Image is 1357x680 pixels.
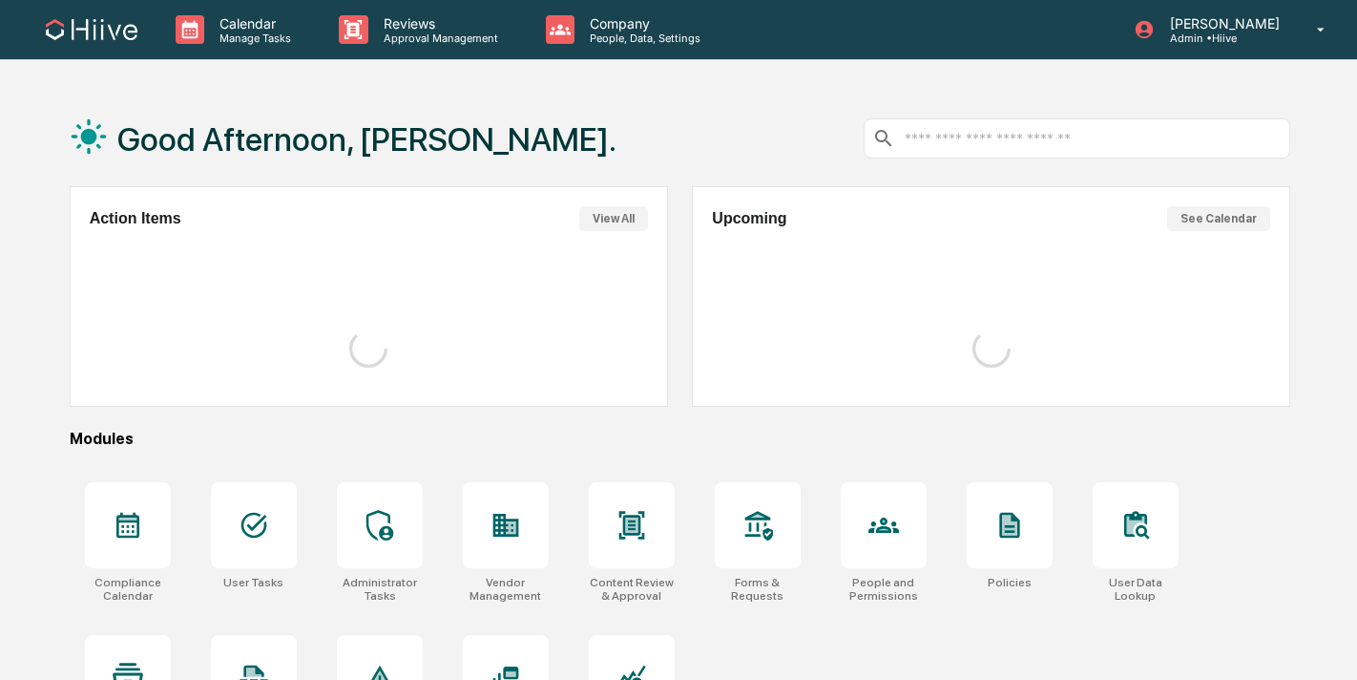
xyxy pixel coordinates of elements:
[90,210,181,227] h2: Action Items
[574,32,710,45] p: People, Data, Settings
[85,576,171,603] div: Compliance Calendar
[117,120,616,159] h1: Good Afternoon, [PERSON_NAME].
[841,576,927,603] div: People and Permissions
[589,576,675,603] div: Content Review & Approval
[1167,206,1270,231] button: See Calendar
[463,576,549,603] div: Vendor Management
[204,32,301,45] p: Manage Tasks
[1155,15,1289,32] p: [PERSON_NAME]
[1093,576,1179,603] div: User Data Lookup
[368,32,508,45] p: Approval Management
[715,576,801,603] div: Forms & Requests
[368,15,508,32] p: Reviews
[579,206,648,231] button: View All
[988,576,1032,589] div: Policies
[337,576,423,603] div: Administrator Tasks
[574,15,710,32] p: Company
[70,430,1291,448] div: Modules
[46,19,137,40] img: logo
[712,210,786,227] h2: Upcoming
[223,576,283,589] div: User Tasks
[204,15,301,32] p: Calendar
[1155,32,1289,45] p: Admin • Hiive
